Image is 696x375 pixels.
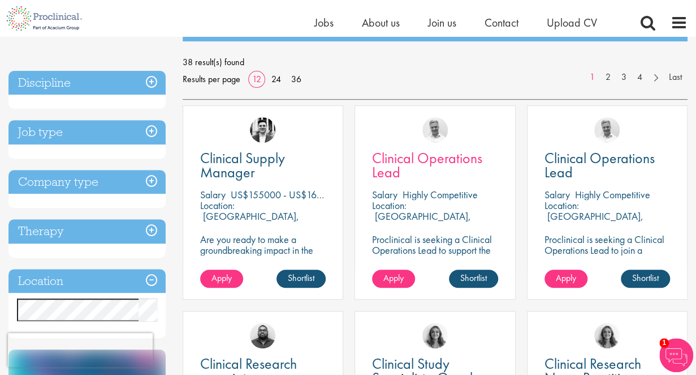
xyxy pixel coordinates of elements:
a: 24 [267,73,285,85]
a: Apply [544,270,587,288]
a: Jobs [314,15,334,30]
a: Contact [485,15,518,30]
a: 4 [632,71,648,84]
img: Joshua Bye [594,117,620,143]
span: Clinical Supply Manager [200,148,285,182]
p: US$155000 - US$165000 per annum [231,188,382,201]
a: Upload CV [547,15,597,30]
span: Clinical Operations Lead [372,148,482,182]
a: Shortlist [449,270,498,288]
img: Joshua Bye [422,117,448,143]
span: Salary [372,188,397,201]
span: Results per page [183,71,240,88]
img: Chatbot [659,338,693,372]
h3: Company type [8,170,166,194]
p: Are you ready to make a groundbreaking impact in the world of biotechnology? Join a growing compa... [200,234,326,299]
img: Jackie Cerchio [594,323,620,348]
span: 1 [659,338,669,348]
a: 36 [287,73,305,85]
a: Shortlist [276,270,326,288]
a: 1 [584,71,600,84]
a: Join us [428,15,456,30]
h3: Therapy [8,219,166,244]
span: Location: [372,199,407,212]
a: Last [663,71,688,84]
p: [GEOGRAPHIC_DATA], [GEOGRAPHIC_DATA] [200,210,299,233]
p: Highly Competitive [403,188,478,201]
span: Location: [544,199,579,212]
iframe: reCAPTCHA [8,333,153,367]
a: Shortlist [621,270,670,288]
h3: Discipline [8,71,166,95]
p: Proclinical is seeking a Clinical Operations Lead to join a dynamic team in [GEOGRAPHIC_DATA]. [544,234,670,277]
a: Apply [372,270,415,288]
a: Clinical Operations Lead [544,151,670,180]
span: Apply [556,272,576,284]
a: Clinical Supply Manager [200,151,326,180]
img: Ashley Bennett [250,323,275,348]
span: Apply [211,272,232,284]
span: Salary [544,188,570,201]
a: 2 [600,71,616,84]
a: Clinical Operations Lead [372,151,498,180]
p: Highly Competitive [575,188,650,201]
span: Salary [200,188,226,201]
a: Apply [200,270,243,288]
p: Proclinical is seeking a Clinical Operations Lead to support the delivery of clinical trials in o... [372,234,498,277]
img: Jackie Cerchio [422,323,448,348]
span: Clinical Operations Lead [544,148,655,182]
h3: Job type [8,120,166,144]
span: Apply [383,272,404,284]
a: 12 [248,73,265,85]
img: Edward Little [250,117,275,143]
a: About us [362,15,400,30]
p: [GEOGRAPHIC_DATA], [GEOGRAPHIC_DATA] [372,210,471,233]
span: Location: [200,199,235,212]
p: [GEOGRAPHIC_DATA], [GEOGRAPHIC_DATA] [544,210,643,233]
span: 38 result(s) found [183,54,688,71]
a: 3 [616,71,632,84]
h3: Location [8,269,166,293]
